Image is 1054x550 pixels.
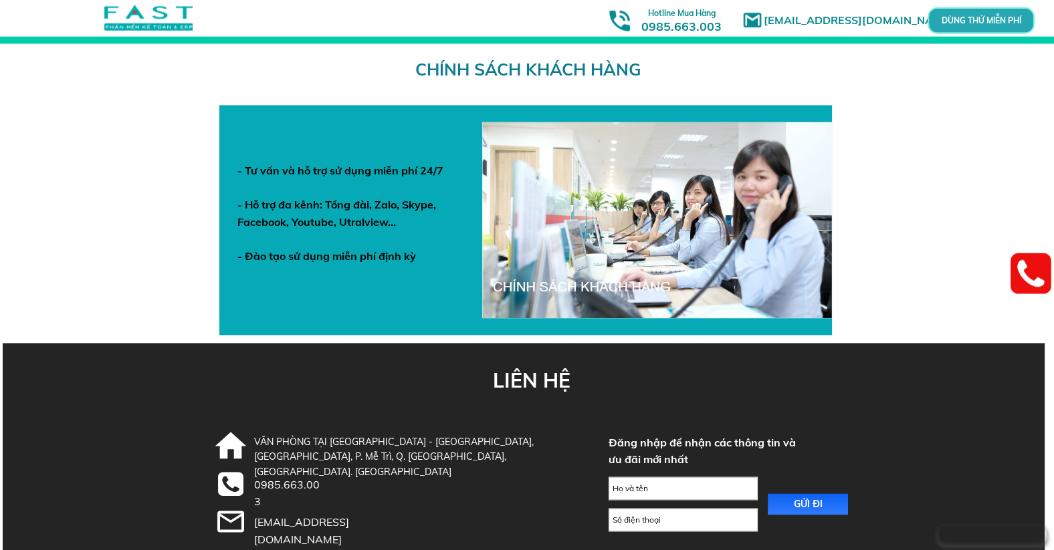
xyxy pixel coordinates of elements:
h1: [EMAIL_ADDRESS][DOMAIN_NAME] [764,12,961,29]
span: Hotline Mua Hàng [648,8,716,18]
div: - Tư vấn và hỗ trợ sử dụng miễn phí 24/7 - Hỗ trợ đa kênh: Tổng đài, Zalo, Skype, Facebook, Youtu... [237,163,459,266]
div: VĂN PHÒNG TẠI [GEOGRAPHIC_DATA] - [GEOGRAPHIC_DATA], [GEOGRAPHIC_DATA], P. Mễ Trì, Q. [GEOGRAPHIC... [254,435,568,480]
h3: Đăng nhập để nhận các thông tin và ưu đãi mới nhất [609,435,799,469]
h3: LIÊN HỆ [493,365,573,397]
div: 0985.663.003 [254,477,325,511]
div: [EMAIL_ADDRESS][DOMAIN_NAME] [254,515,401,549]
input: Số điện thoại [609,509,757,531]
h3: 0985.663.003 [627,5,736,33]
p: DÙNG THỬ MIỄN PHÍ [965,17,997,25]
h3: CHÍNH SÁCH KHÁCH HÀNG [415,57,650,84]
input: Họ và tên [609,478,757,500]
p: GỬI ĐI [768,494,848,515]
